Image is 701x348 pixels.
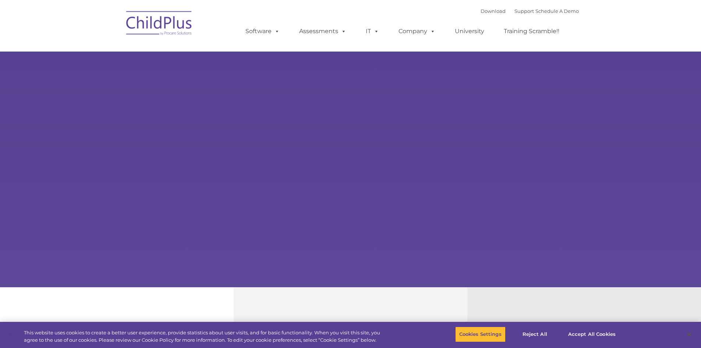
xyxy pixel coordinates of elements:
button: Close [681,326,697,342]
a: Assessments [292,24,354,39]
div: This website uses cookies to create a better user experience, provide statistics about user visit... [24,329,386,344]
a: Training Scramble!! [496,24,567,39]
a: IT [358,24,386,39]
a: Download [481,8,506,14]
a: University [447,24,492,39]
a: Schedule A Demo [535,8,579,14]
a: Support [514,8,534,14]
button: Accept All Cookies [564,327,620,342]
button: Cookies Settings [455,327,506,342]
a: Software [238,24,287,39]
a: Company [391,24,443,39]
font: | [481,8,579,14]
img: ChildPlus by Procare Solutions [123,6,196,43]
button: Reject All [512,327,558,342]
